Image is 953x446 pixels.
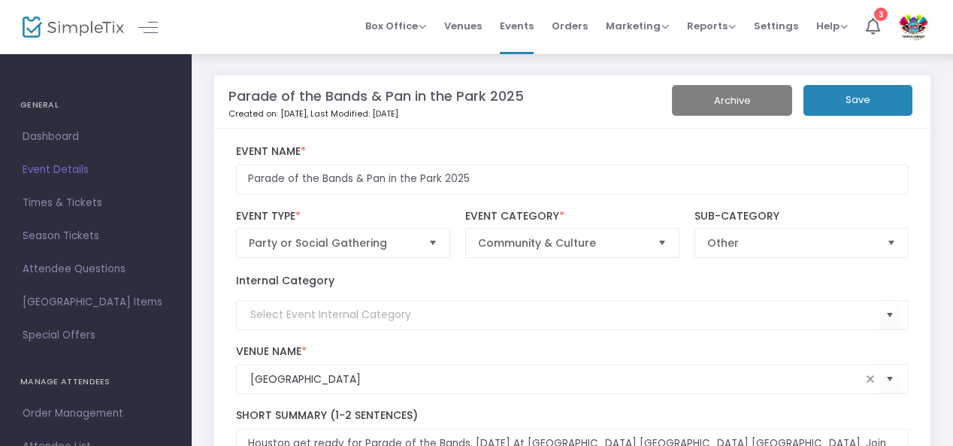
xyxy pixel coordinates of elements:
button: Select [881,229,902,257]
button: Select [879,299,900,330]
label: Sub-Category [694,210,909,223]
span: Other [707,235,876,250]
span: Box Office [365,19,426,33]
button: Archive [672,85,792,116]
button: Save [803,85,912,116]
input: Select Venue [250,372,862,387]
button: Select [422,229,443,257]
label: Event Type [236,210,451,223]
span: Marketing [606,19,669,33]
span: Reports [687,19,736,33]
span: , Last Modified: [DATE] [307,108,398,120]
span: Community & Culture [478,235,646,250]
span: clear [861,370,879,388]
span: [GEOGRAPHIC_DATA] Items [23,293,169,312]
h4: GENERAL [20,90,171,120]
span: Party or Social Gathering [249,235,417,250]
div: 3 [874,8,888,21]
span: Orders [552,7,588,45]
span: Events [500,7,534,45]
input: Enter Event Name [236,164,909,195]
span: Order Management [23,404,169,423]
span: Season Tickets [23,226,169,246]
span: Times & Tickets [23,193,169,213]
m-panel-title: Parade of the Bands & Pan in the Park 2025 [228,86,524,106]
span: Special Offers [23,326,169,345]
span: Attendee Questions [23,259,169,279]
span: Short Summary (1-2 Sentences) [236,408,418,423]
span: Event Details [23,160,169,180]
span: Help [816,19,848,33]
label: Event Name [236,145,909,159]
p: Created on: [DATE] [228,108,687,120]
button: Select [652,229,673,257]
label: Internal Category [236,273,334,289]
label: Event Category [465,210,680,223]
h4: MANAGE ATTENDEES [20,367,171,397]
span: Dashboard [23,127,169,147]
input: Select Event Internal Category [250,307,880,323]
label: Venue Name [236,345,909,359]
span: Venues [444,7,482,45]
button: Select [879,364,900,395]
span: Settings [754,7,798,45]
